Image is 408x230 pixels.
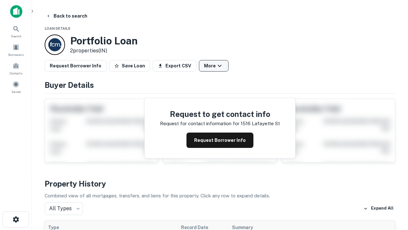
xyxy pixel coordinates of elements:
p: Request for contact information for [160,120,239,127]
div: All Types [45,202,83,215]
h4: Buyer Details [45,79,395,91]
a: Search [2,23,30,40]
p: Combined view of all mortgages, transfers, and liens for this property. Click any row to expand d... [45,192,395,200]
a: Contacts [2,60,30,77]
h3: Portfolio Loan [70,35,138,47]
p: 1516 lafayette st [241,120,280,127]
span: Contacts [10,71,22,76]
button: Expand All [362,204,395,213]
a: Saved [2,78,30,96]
img: capitalize-icon.png [10,5,22,18]
button: Request Borrower Info [45,60,106,72]
span: Borrowers [8,52,24,57]
span: Loan Details [45,27,70,30]
iframe: Chat Widget [376,158,408,189]
button: Back to search [43,10,90,22]
a: Borrowers [2,41,30,58]
button: Export CSV [153,60,196,72]
span: Saved [11,89,21,94]
button: More [199,60,229,72]
h4: Property History [45,178,395,189]
span: Search [11,34,21,39]
button: Save Loan [109,60,150,72]
button: Request Borrower Info [186,133,253,148]
h4: Request to get contact info [160,108,280,120]
p: 2 properties (IN) [70,47,138,55]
